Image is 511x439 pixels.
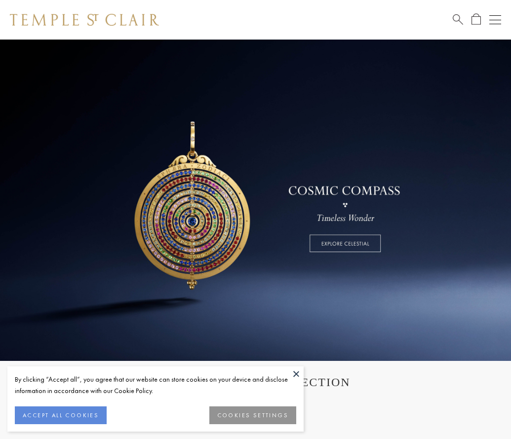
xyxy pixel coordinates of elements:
a: Open Shopping Bag [472,13,481,26]
div: By clicking “Accept all”, you agree that our website can store cookies on your device and disclos... [15,374,296,396]
button: Open navigation [489,14,501,26]
button: ACCEPT ALL COOKIES [15,406,107,424]
img: Temple St. Clair [10,14,159,26]
a: Search [453,13,463,26]
button: COOKIES SETTINGS [209,406,296,424]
